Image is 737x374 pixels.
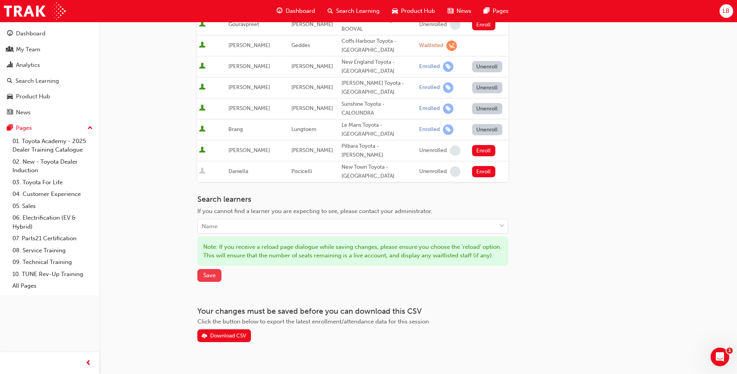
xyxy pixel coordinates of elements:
span: [PERSON_NAME] [228,105,270,112]
span: Pages [493,7,509,16]
button: DashboardMy TeamAnalyticsSearch LearningProduct HubNews [3,25,96,121]
div: Pilbara Toyota - [PERSON_NAME] [341,142,416,159]
a: Analytics [3,58,96,72]
span: chart-icon [7,62,13,69]
span: learningRecordVerb_ENROLL-icon [443,103,453,114]
div: Waitlisted [419,42,443,49]
img: Trak [4,2,66,20]
span: learningRecordVerb_ENROLL-icon [443,61,453,72]
div: News [16,108,31,117]
span: [PERSON_NAME] [228,63,270,70]
a: news-iconNews [441,3,477,19]
span: Daniella [228,168,248,175]
span: Search Learning [336,7,380,16]
div: Unenrolled [419,168,447,175]
a: 08. Service Training [9,245,96,257]
span: news-icon [448,6,453,16]
div: New England Toyota - [GEOGRAPHIC_DATA] [341,58,416,75]
span: Brang [228,126,243,133]
span: guage-icon [7,30,13,37]
span: Click the button below to export the latest enrollment/attendance data for this session [197,318,429,325]
div: Pages [16,124,32,133]
a: Search Learning [3,74,96,88]
span: User is inactive [199,168,206,175]
span: learningRecordVerb_NONE-icon [450,19,460,30]
span: car-icon [7,93,13,100]
a: News [3,105,96,120]
div: Name [202,222,218,231]
button: Download CSV [197,329,251,342]
div: Sunshine Toyota - CALOUNDRA [341,100,416,117]
a: 04. Customer Experience [9,188,96,200]
span: [PERSON_NAME] [291,21,333,28]
div: Product Hub [16,92,50,101]
span: pages-icon [7,125,13,132]
button: Unenroll [472,82,502,93]
a: All Pages [9,280,96,292]
span: Geddes [291,42,310,49]
span: [PERSON_NAME] [228,84,270,91]
div: Enrolled [419,105,440,112]
div: [PERSON_NAME] Toyota - BOOVAL [341,16,416,33]
a: Dashboard [3,26,96,41]
div: Le Mans Toyota - [GEOGRAPHIC_DATA] [341,121,416,138]
span: Gouravpreet [228,21,259,28]
div: Note: If you receive a reload page dialogue while saving changes, please ensure you choose the 'r... [197,237,508,266]
a: Product Hub [3,89,96,104]
div: Coffs Harbour Toyota - [GEOGRAPHIC_DATA] [341,37,416,54]
a: 01. Toyota Academy - 2025 Dealer Training Catalogue [9,135,96,156]
h3: Search learners [197,195,508,204]
span: Lungtoem [291,126,316,133]
div: Unenrolled [419,21,447,28]
span: [PERSON_NAME] [291,84,333,91]
span: User is active [199,126,206,133]
span: learningRecordVerb_NONE-icon [450,166,460,177]
a: 10. TUNE Rev-Up Training [9,268,96,280]
div: Download CSV [210,332,246,339]
a: 05. Sales [9,200,96,212]
a: 02. New - Toyota Dealer Induction [9,156,96,177]
a: search-iconSearch Learning [321,3,386,19]
button: Unenroll [472,61,502,72]
span: news-icon [7,109,13,116]
a: pages-iconPages [477,3,515,19]
span: [PERSON_NAME] [228,147,270,154]
span: search-icon [7,78,12,85]
span: search-icon [328,6,333,16]
iframe: Intercom live chat [711,348,729,366]
a: My Team [3,42,96,57]
div: Enrolled [419,84,440,91]
span: User is active [199,105,206,112]
span: Product Hub [401,7,435,16]
a: guage-iconDashboard [270,3,321,19]
span: If you cannot find a learner you are expecting to see, please contact your administrator. [197,208,432,215]
span: download-icon [202,333,207,340]
button: Unenroll [472,124,502,135]
a: 03. Toyota For Life [9,177,96,189]
span: LB [723,7,730,16]
span: User is active [199,63,206,70]
button: Enroll [472,166,495,177]
button: LB [720,4,733,18]
div: [PERSON_NAME] Toyota - [GEOGRAPHIC_DATA] [341,79,416,96]
span: User is active [199,84,206,91]
div: Enrolled [419,126,440,133]
span: Save [203,272,216,279]
div: Analytics [16,61,40,70]
span: down-icon [499,221,505,231]
span: up-icon [87,123,93,133]
span: guage-icon [277,6,282,16]
span: User is active [199,42,206,49]
span: pages-icon [484,6,490,16]
span: learningRecordVerb_NONE-icon [450,145,460,156]
div: Dashboard [16,29,45,38]
span: Piscicelli [291,168,312,175]
span: User is active [199,21,206,28]
div: My Team [16,45,40,54]
button: Unenroll [472,103,502,114]
span: [PERSON_NAME] [291,147,333,154]
a: car-iconProduct Hub [386,3,441,19]
div: Search Learning [16,77,59,86]
span: learningRecordVerb_ENROLL-icon [443,82,453,93]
